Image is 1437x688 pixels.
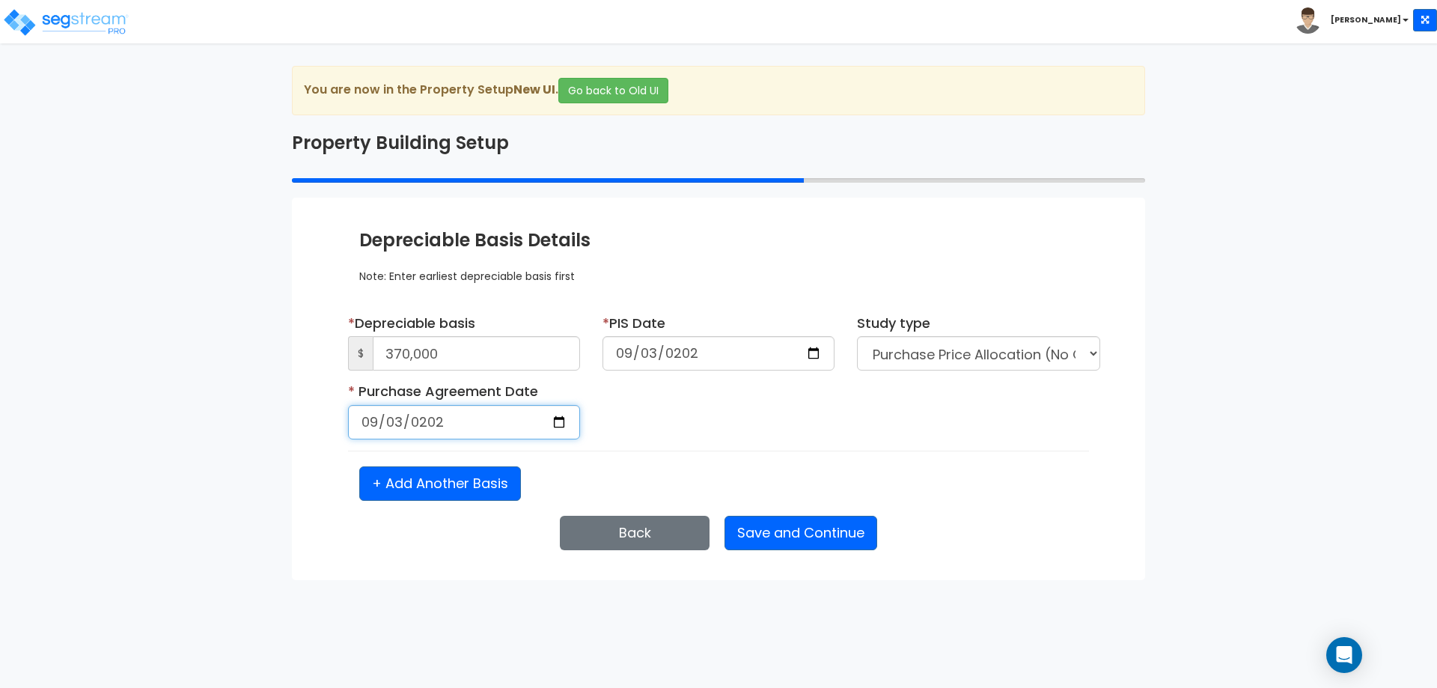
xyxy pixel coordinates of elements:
span: $ [348,336,373,371]
input: Select date [348,405,580,439]
input: Select date [602,336,835,371]
button: Go back to Old UI [558,78,668,103]
div: Depreciable Basis Details [359,228,1078,253]
button: Back [560,516,710,550]
strong: New UI [513,81,555,98]
label: Depreciable basis [348,314,475,333]
button: + Add Another Basis [359,466,521,501]
span: Purchase Agreement Date [359,382,538,401]
input: Enter depreciable basis [373,336,580,371]
label: PIS Date [602,314,665,333]
div: Property Building Setup [281,130,1156,156]
label: Study type [857,314,930,333]
div: You are now in the Property Setup . [292,66,1145,115]
button: Save and Continue [724,516,877,550]
div: Note: Enter earliest depreciable basis first [359,254,1078,284]
img: logo_pro_r.png [2,7,129,37]
div: Open Intercom Messenger [1326,637,1362,673]
img: avatar.png [1295,7,1321,34]
b: [PERSON_NAME] [1331,14,1401,25]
